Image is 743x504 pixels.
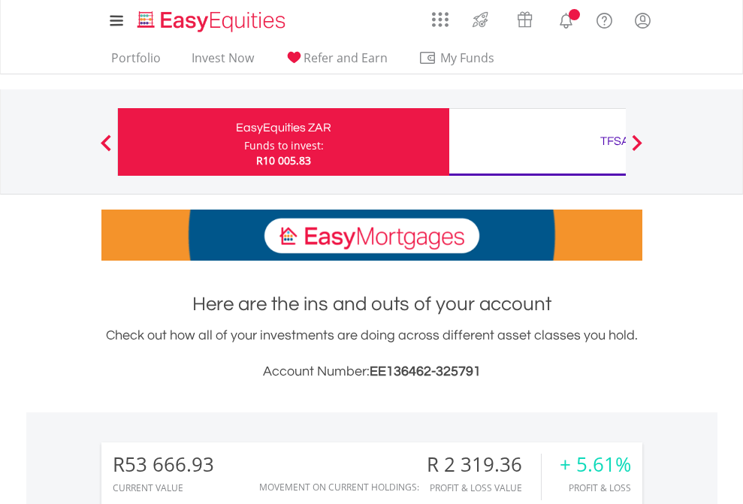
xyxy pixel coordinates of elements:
h1: Here are the ins and outs of your account [101,291,642,318]
a: My Profile [624,4,662,37]
div: EasyEquities ZAR [127,117,440,138]
a: Invest Now [186,50,260,74]
h3: Account Number: [101,361,642,382]
span: My Funds [418,48,517,68]
div: R 2 319.36 [427,454,541,475]
img: vouchers-v2.svg [512,8,537,32]
span: EE136462-325791 [370,364,481,379]
img: EasyMortage Promotion Banner [101,210,642,261]
a: Refer and Earn [279,50,394,74]
div: Profit & Loss [560,483,631,493]
a: FAQ's and Support [585,4,624,34]
div: Funds to invest: [244,138,324,153]
div: CURRENT VALUE [113,483,214,493]
span: Refer and Earn [304,50,388,66]
div: Profit & Loss Value [427,483,541,493]
img: EasyEquities_Logo.png [134,9,291,34]
div: + 5.61% [560,454,631,475]
a: Vouchers [503,4,547,32]
a: AppsGrid [422,4,458,28]
img: grid-menu-icon.svg [432,11,449,28]
div: R53 666.93 [113,454,214,475]
a: Notifications [547,4,585,34]
div: Check out how all of your investments are doing across different asset classes you hold. [101,325,642,382]
a: Home page [131,4,291,34]
button: Next [622,142,652,157]
button: Previous [91,142,121,157]
span: R10 005.83 [256,153,311,167]
a: Portfolio [105,50,167,74]
div: Movement on Current Holdings: [259,482,419,492]
img: thrive-v2.svg [468,8,493,32]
